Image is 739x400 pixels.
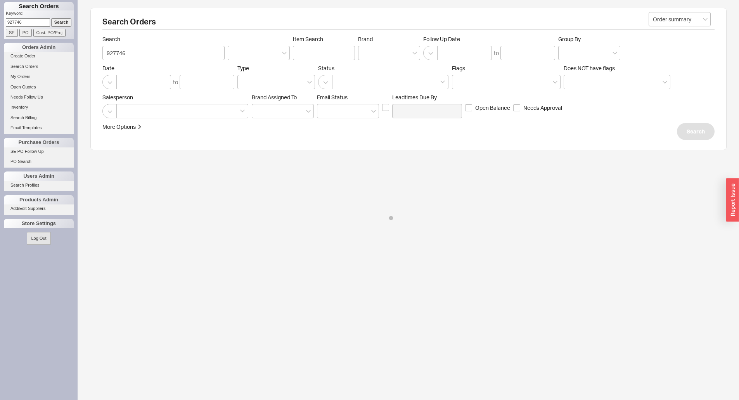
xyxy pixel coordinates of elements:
input: Cust. PO/Proj [33,29,66,37]
span: Search [102,36,225,43]
input: SE [6,29,18,37]
div: to [494,49,499,57]
div: Users Admin [4,171,74,181]
span: Needs Approval [523,104,562,112]
a: Inventory [4,103,74,111]
svg: open menu [613,52,617,55]
span: Status [318,65,449,72]
svg: open menu [282,52,287,55]
h1: Search Orders [4,2,74,10]
button: Log Out [27,232,50,245]
a: Search Orders [4,62,74,71]
a: Search Profiles [4,181,74,189]
svg: open menu [371,110,376,113]
a: PO Search [4,158,74,166]
a: Search Billing [4,114,74,122]
input: Search [102,46,225,60]
svg: open menu [306,110,311,113]
div: More Options [102,123,136,131]
input: Needs Approval [513,104,520,111]
span: Open Balance [475,104,510,112]
span: Does NOT have flags [564,65,615,71]
input: Flags [456,78,462,87]
input: Brand [362,48,368,57]
span: Search [687,127,705,136]
a: My Orders [4,73,74,81]
span: Needs Follow Up [10,95,43,99]
span: Brand Assigned To [252,94,297,100]
a: Create Order [4,52,74,60]
a: SE PO Follow Up [4,147,74,156]
div: Purchase Orders [4,138,74,147]
input: Type [242,78,247,87]
h2: Search Orders [102,18,715,30]
input: Does NOT have flags [568,78,573,87]
span: Group By [558,36,581,42]
span: Em ​ ail Status [317,94,348,100]
div: Store Settings [4,219,74,228]
span: Flags [452,65,465,71]
span: Date [102,65,234,72]
input: Open Balance [465,104,472,111]
span: Brand [358,36,373,42]
a: Open Quotes [4,83,74,91]
span: Type [237,65,249,71]
a: Email Templates [4,124,74,132]
span: Leadtimes Due By [392,94,462,101]
span: Salesperson [102,94,249,101]
input: Select... [649,12,711,26]
button: More Options [102,123,142,131]
input: Item Search [293,46,355,60]
span: Item Search [293,36,355,43]
a: Add/Edit Suppliers [4,204,74,213]
span: Follow Up Date [423,36,555,43]
svg: open menu [703,18,708,21]
div: Products Admin [4,195,74,204]
a: Needs Follow Up [4,93,74,101]
div: to [173,78,178,86]
p: Keyword: [6,10,74,18]
div: Orders Admin [4,43,74,52]
input: Search [51,18,72,26]
button: Search [677,123,715,140]
input: PO [19,29,32,37]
